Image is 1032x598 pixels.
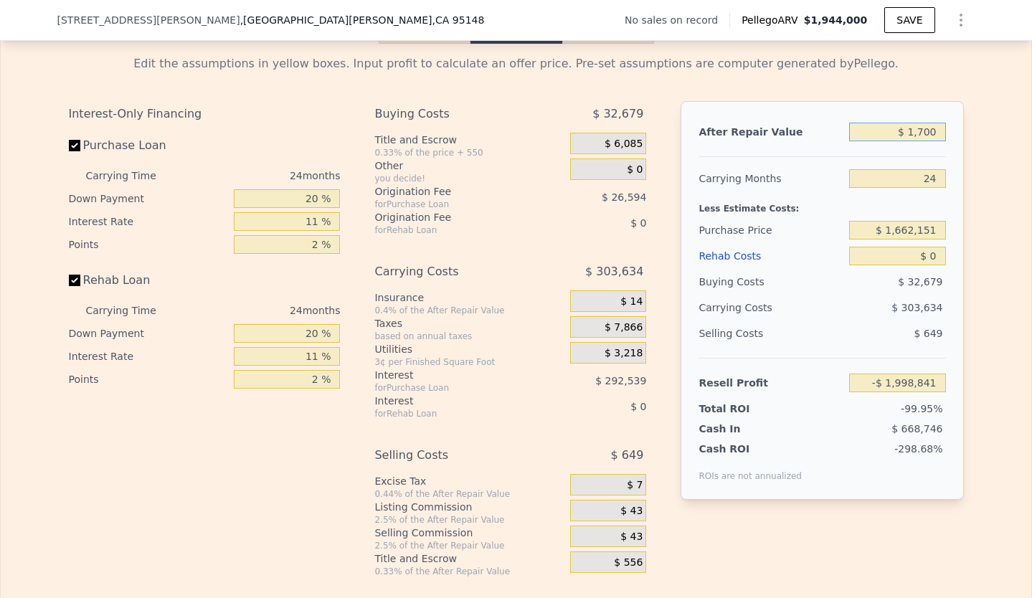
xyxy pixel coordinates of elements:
[592,101,643,127] span: $ 32,679
[86,299,179,322] div: Carrying Time
[602,191,646,203] span: $ 26,594
[240,13,485,27] span: , [GEOGRAPHIC_DATA][PERSON_NAME]
[611,442,644,468] span: $ 649
[374,540,564,551] div: 2.5% of the After Repair Value
[69,345,229,368] div: Interest Rate
[374,259,534,285] div: Carrying Costs
[620,505,643,518] span: $ 43
[699,422,788,436] div: Cash In
[374,224,534,236] div: for Rehab Loan
[374,331,564,342] div: based on annual taxes
[699,321,843,346] div: Selling Costs
[374,514,564,526] div: 2.5% of the After Repair Value
[374,101,534,127] div: Buying Costs
[699,370,843,396] div: Resell Profit
[69,187,229,210] div: Down Payment
[699,402,788,416] div: Total ROI
[595,375,646,386] span: $ 292,539
[69,368,229,391] div: Points
[185,164,341,187] div: 24 months
[69,210,229,233] div: Interest Rate
[69,322,229,345] div: Down Payment
[185,299,341,322] div: 24 months
[804,14,868,26] span: $1,944,000
[374,566,564,577] div: 0.33% of the After Repair Value
[374,368,534,382] div: Interest
[374,184,534,199] div: Origination Fee
[901,403,942,414] span: -99.95%
[620,531,643,544] span: $ 43
[699,442,802,456] div: Cash ROI
[374,158,564,173] div: Other
[374,500,564,514] div: Listing Commission
[69,267,229,293] label: Rehab Loan
[374,394,534,408] div: Interest
[699,243,843,269] div: Rehab Costs
[432,14,485,26] span: , CA 95148
[620,295,643,308] span: $ 14
[374,147,564,158] div: 0.33% of the price + 550
[374,356,564,368] div: 3¢ per Finished Square Foot
[627,163,643,176] span: $ 0
[699,166,843,191] div: Carrying Months
[891,302,942,313] span: $ 303,634
[627,479,643,492] span: $ 7
[69,140,80,151] input: Purchase Loan
[699,119,843,145] div: After Repair Value
[374,290,564,305] div: Insurance
[947,6,975,34] button: Show Options
[605,321,643,334] span: $ 7,866
[374,199,534,210] div: for Purchase Loan
[374,342,564,356] div: Utilities
[630,217,646,229] span: $ 0
[898,276,942,288] span: $ 32,679
[625,13,729,27] div: No sales on record
[374,551,564,566] div: Title and Escrow
[69,133,229,158] label: Purchase Loan
[69,101,341,127] div: Interest-Only Financing
[614,556,643,569] span: $ 556
[699,456,802,482] div: ROIs are not annualized
[374,305,564,316] div: 0.4% of the After Repair Value
[69,233,229,256] div: Points
[374,382,534,394] div: for Purchase Loan
[69,55,964,72] div: Edit the assumptions in yellow boxes. Input profit to calculate an offer price. Pre-set assumptio...
[605,138,643,151] span: $ 6,085
[86,164,179,187] div: Carrying Time
[630,401,646,412] span: $ 0
[374,442,534,468] div: Selling Costs
[374,526,564,540] div: Selling Commission
[374,210,534,224] div: Origination Fee
[894,443,942,455] span: -298.68%
[57,13,240,27] span: [STREET_ADDRESS][PERSON_NAME]
[69,275,80,286] input: Rehab Loan
[699,191,945,217] div: Less Estimate Costs:
[891,423,942,435] span: $ 668,746
[374,488,564,500] div: 0.44% of the After Repair Value
[605,347,643,360] span: $ 3,218
[374,408,534,419] div: for Rehab Loan
[585,259,643,285] span: $ 303,634
[374,316,564,331] div: Taxes
[374,133,564,147] div: Title and Escrow
[742,13,804,27] span: Pellego ARV
[914,328,942,339] span: $ 649
[699,295,788,321] div: Carrying Costs
[884,7,934,33] button: SAVE
[699,217,843,243] div: Purchase Price
[374,474,564,488] div: Excise Tax
[699,269,843,295] div: Buying Costs
[374,173,564,184] div: you decide!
